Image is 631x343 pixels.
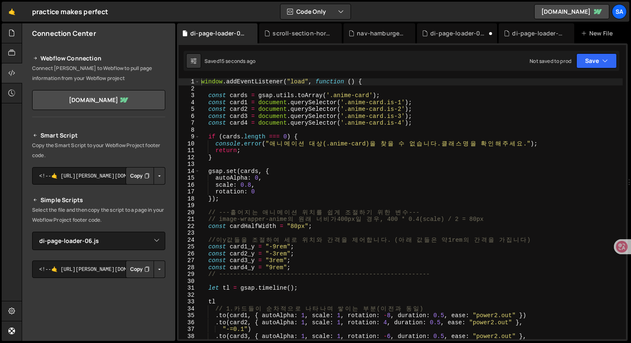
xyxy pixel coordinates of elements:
div: 11 [179,147,200,154]
div: 16 [179,182,200,189]
div: Not saved to prod [530,58,571,65]
div: 38 [179,333,200,340]
div: nav-hamburger.js [357,29,405,38]
div: 30 [179,278,200,285]
div: Saved [204,58,255,65]
div: 19 [179,202,200,209]
div: 37 [179,326,200,333]
div: Button group with nested dropdown [126,167,165,185]
button: Save [576,53,617,68]
h2: Connection Center [32,29,96,38]
div: 6 [179,113,200,120]
div: 20 [179,209,200,216]
div: 26 [179,250,200,258]
h2: Simple Scripts [32,195,165,205]
div: 7 [179,120,200,127]
div: 18 [179,195,200,203]
div: 15 [179,175,200,182]
div: 2 [179,85,200,93]
div: di-page-loader-1.js [512,29,564,38]
div: 17 [179,188,200,195]
div: di-page-loader-06.js [190,29,247,38]
div: 1 [179,78,200,85]
h2: Webflow Connection [32,53,165,63]
div: di-page-loader-04.js [430,29,487,38]
div: 14 [179,168,200,175]
div: 35 [179,312,200,319]
p: Copy the Smart Script to your Webflow Project footer code. [32,140,165,160]
div: scroll-section-horizontal.js [273,29,332,38]
p: Select the file and then copy the script to a page in your Webflow Project footer code. [32,205,165,225]
div: 21 [179,216,200,223]
div: 36 [179,319,200,326]
a: [DOMAIN_NAME] [32,90,165,110]
div: 33 [179,298,200,305]
div: 31 [179,285,200,292]
button: Copy [126,260,154,278]
div: New File [581,29,616,38]
a: 🤙 [2,2,22,22]
textarea: <!--🤙 [URL][PERSON_NAME][DOMAIN_NAME]> <script>document.addEventListener("DOMContentLoaded", func... [32,167,165,185]
button: Code Only [280,4,351,19]
div: 34 [179,305,200,313]
div: 29 [179,271,200,278]
p: Connect [PERSON_NAME] to Webflow to pull page information from your Webflow project [32,63,165,83]
div: 8 [179,127,200,134]
a: [DOMAIN_NAME] [534,4,609,19]
div: 27 [179,257,200,264]
a: SA [612,4,627,19]
div: 12 [179,154,200,161]
div: 4 [179,99,200,106]
div: practice makes perfect [32,7,109,17]
button: Copy [126,167,154,185]
div: 24 [179,237,200,244]
div: 32 [179,292,200,299]
div: 3 [179,92,200,99]
div: 10 [179,140,200,148]
h2: Smart Script [32,130,165,140]
div: 13 [179,161,200,168]
div: Button group with nested dropdown [126,260,165,278]
div: 22 [179,223,200,230]
div: 25 [179,243,200,250]
textarea: <!--🤙 [URL][PERSON_NAME][DOMAIN_NAME]> <script>document.addEventListener("DOMContentLoaded", func... [32,260,165,278]
div: 23 [179,230,200,237]
div: 15 seconds ago [220,58,255,65]
div: 5 [179,106,200,113]
div: 28 [179,264,200,271]
div: 9 [179,133,200,140]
